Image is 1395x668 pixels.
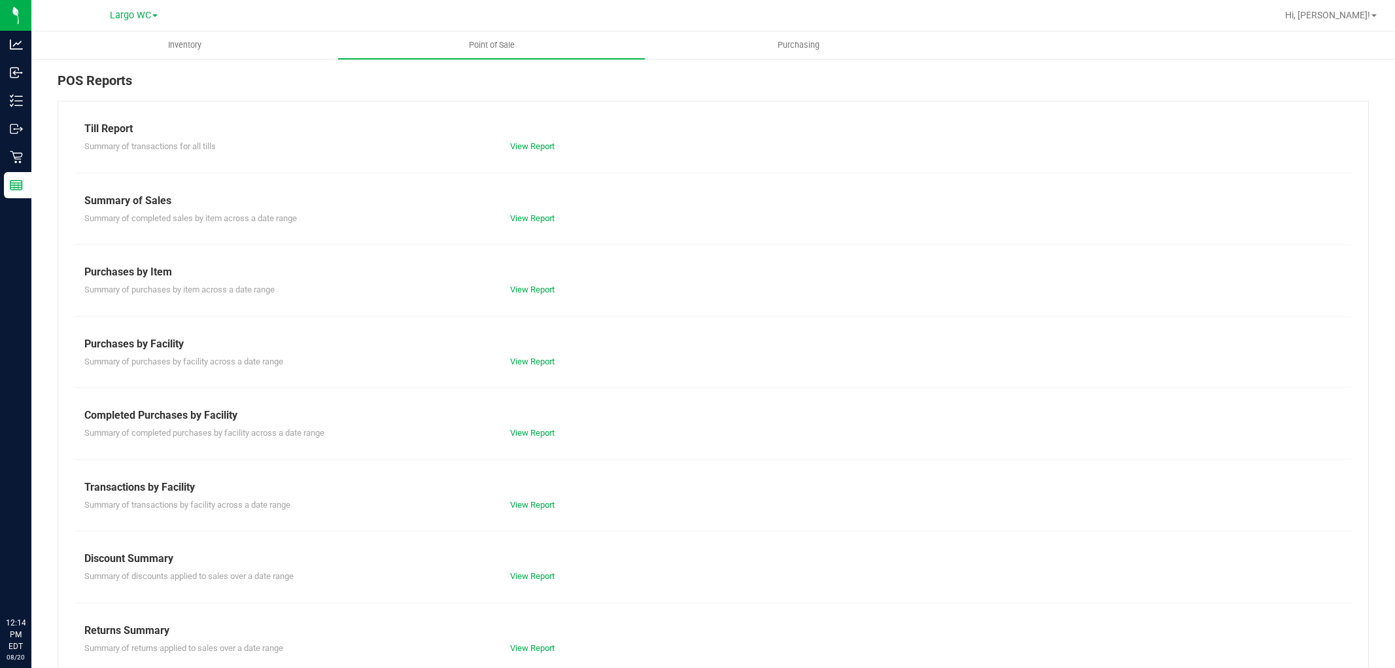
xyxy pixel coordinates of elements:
[84,428,324,438] span: Summary of completed purchases by facility across a date range
[84,285,275,294] span: Summary of purchases by item across a date range
[510,571,555,581] a: View Report
[13,563,52,603] iframe: Resource center
[84,193,1342,209] div: Summary of Sales
[510,643,555,653] a: View Report
[84,121,1342,137] div: Till Report
[84,264,1342,280] div: Purchases by Item
[10,94,23,107] inline-svg: Inventory
[84,213,297,223] span: Summary of completed sales by item across a date range
[10,122,23,135] inline-svg: Outbound
[84,500,290,510] span: Summary of transactions by facility across a date range
[510,285,555,294] a: View Report
[510,500,555,510] a: View Report
[760,39,837,51] span: Purchasing
[10,66,23,79] inline-svg: Inbound
[84,408,1342,423] div: Completed Purchases by Facility
[58,71,1369,101] div: POS Reports
[1285,10,1370,20] span: Hi, [PERSON_NAME]!
[510,213,555,223] a: View Report
[84,551,1342,567] div: Discount Summary
[10,38,23,51] inline-svg: Analytics
[6,652,26,662] p: 08/20
[6,617,26,652] p: 12:14 PM EDT
[84,357,283,366] span: Summary of purchases by facility across a date range
[645,31,952,59] a: Purchasing
[84,480,1342,495] div: Transactions by Facility
[84,571,294,581] span: Summary of discounts applied to sales over a date range
[10,150,23,164] inline-svg: Retail
[31,31,338,59] a: Inventory
[110,10,151,21] span: Largo WC
[510,428,555,438] a: View Report
[510,357,555,366] a: View Report
[84,141,216,151] span: Summary of transactions for all tills
[150,39,219,51] span: Inventory
[510,141,555,151] a: View Report
[338,31,645,59] a: Point of Sale
[10,179,23,192] inline-svg: Reports
[451,39,532,51] span: Point of Sale
[84,623,1342,639] div: Returns Summary
[84,643,283,653] span: Summary of returns applied to sales over a date range
[84,336,1342,352] div: Purchases by Facility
